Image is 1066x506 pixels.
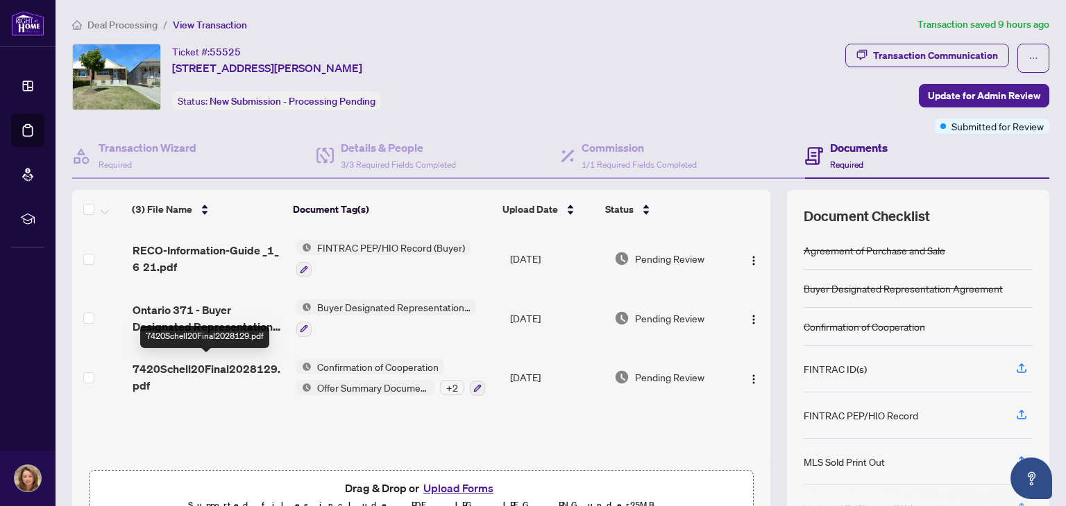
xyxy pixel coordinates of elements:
[296,299,312,315] img: Status Icon
[614,251,629,266] img: Document Status
[312,359,444,374] span: Confirmation of Cooperation
[804,243,945,258] div: Agreement of Purchase and Sale
[505,348,609,408] td: [DATE]
[341,159,456,170] span: 3/3 Required Fields Completed
[341,139,456,156] h4: Details & People
[951,119,1044,134] span: Submitted for Review
[87,19,158,31] span: Deal Processing
[296,240,471,277] button: Status IconFINTRAC PEP/HIO Record (Buyer)
[126,190,287,229] th: (3) File Name
[133,302,285,335] span: Ontario 371 - Buyer Designated Representation Agreement - Authority for Purchase or Lease 21.pdf
[312,380,434,395] span: Offer Summary Document
[296,240,312,255] img: Status Icon
[804,319,925,334] div: Confirmation of Cooperation
[582,139,697,156] h4: Commission
[172,60,362,76] span: [STREET_ADDRESS][PERSON_NAME]
[748,374,759,385] img: Logo
[804,454,885,469] div: MLS Sold Print Out
[804,361,867,376] div: FINTRAC ID(s)
[312,240,471,255] span: FINTRAC PEP/HIO Record (Buyer)
[172,91,381,110] div: Status:
[743,307,765,329] button: Logo
[99,159,132,170] span: Required
[502,202,558,217] span: Upload Date
[582,159,697,170] span: 1/1 Required Fields Completed
[419,479,498,497] button: Upload Forms
[296,359,485,396] button: Status IconConfirmation of CooperationStatus IconOffer Summary Document+2
[614,311,629,326] img: Document Status
[830,159,863,170] span: Required
[919,84,1049,107] button: Update for Admin Review
[133,242,285,275] span: RECO-Information-Guide _1_ 6 21.pdf
[830,139,888,156] h4: Documents
[635,311,704,326] span: Pending Review
[1010,457,1052,499] button: Open asap
[600,190,724,229] th: Status
[132,202,192,217] span: (3) File Name
[917,17,1049,33] article: Transaction saved 9 hours ago
[15,465,41,491] img: Profile Icon
[163,17,167,33] li: /
[505,229,609,288] td: [DATE]
[605,202,634,217] span: Status
[804,281,1003,296] div: Buyer Designated Representation Agreement
[99,139,196,156] h4: Transaction Wizard
[1029,53,1038,63] span: ellipsis
[873,44,998,67] div: Transaction Communication
[505,288,609,348] td: [DATE]
[614,369,629,385] img: Document Status
[73,44,160,110] img: IMG-W12383461_1.jpg
[296,359,312,374] img: Status Icon
[296,299,476,337] button: Status IconBuyer Designated Representation Agreement
[635,251,704,266] span: Pending Review
[635,369,704,385] span: Pending Review
[345,479,498,497] span: Drag & Drop or
[140,326,269,348] div: 7420Schell20Final2028129.pdf
[11,10,44,36] img: logo
[287,190,498,229] th: Document Tag(s)
[440,380,464,395] div: + 2
[743,366,765,388] button: Logo
[173,19,247,31] span: View Transaction
[72,20,82,30] span: home
[497,190,600,229] th: Upload Date
[743,247,765,270] button: Logo
[210,46,241,58] span: 55525
[804,207,930,226] span: Document Checklist
[210,95,375,107] span: New Submission - Processing Pending
[133,360,285,394] span: 7420Schell20Final2028129.pdf
[928,85,1040,107] span: Update for Admin Review
[172,44,241,60] div: Ticket #:
[748,314,759,325] img: Logo
[296,380,312,395] img: Status Icon
[845,44,1009,67] button: Transaction Communication
[804,408,918,423] div: FINTRAC PEP/HIO Record
[312,299,476,315] span: Buyer Designated Representation Agreement
[748,255,759,266] img: Logo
